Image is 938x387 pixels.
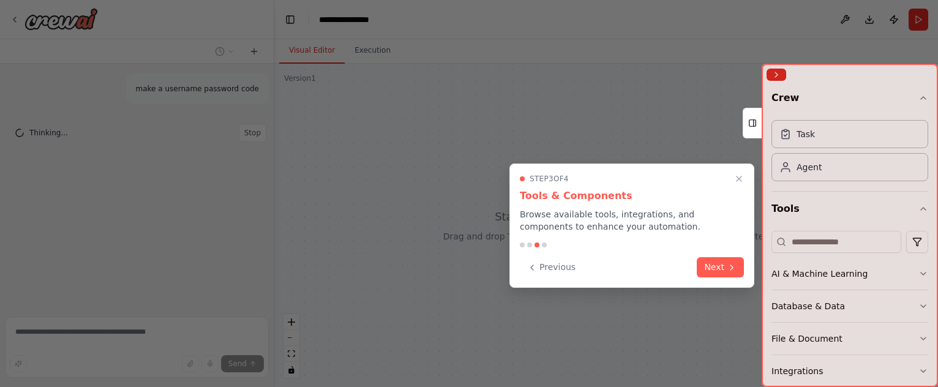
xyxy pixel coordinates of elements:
span: Step 3 of 4 [530,174,569,184]
p: Browse available tools, integrations, and components to enhance your automation. [520,208,744,233]
button: Next [697,257,744,277]
button: Close walkthrough [732,171,746,186]
button: Previous [520,257,583,277]
h3: Tools & Components [520,189,744,203]
button: Hide left sidebar [282,11,299,28]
